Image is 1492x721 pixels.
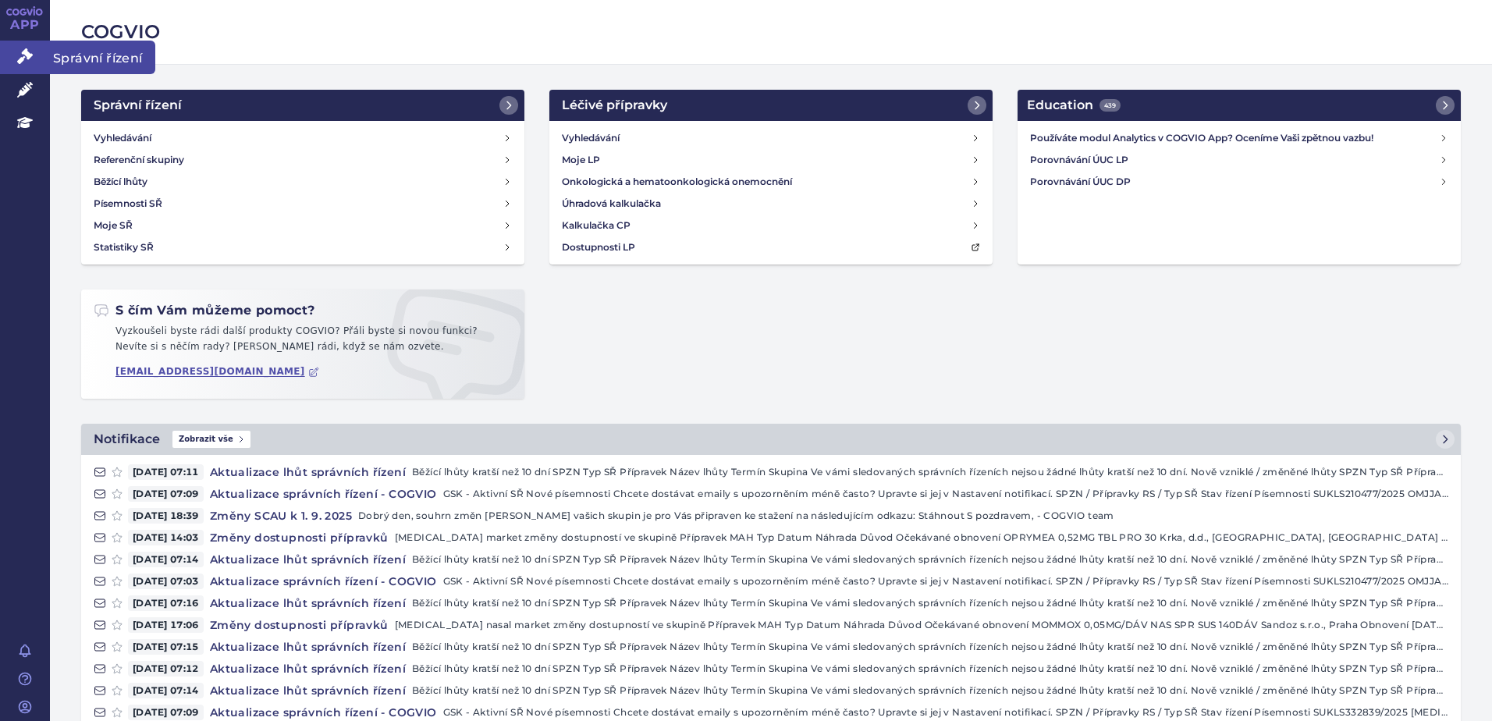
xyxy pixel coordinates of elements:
[128,486,204,502] span: [DATE] 07:09
[556,149,986,171] a: Moje LP
[412,683,1448,698] p: Běžící lhůty kratší než 10 dní SPZN Typ SŘ Přípravek Název lhůty Termín Skupina Ve vámi sledovaný...
[1030,174,1439,190] h4: Porovnávání ÚUC DP
[128,464,204,480] span: [DATE] 07:11
[1024,127,1455,149] a: Používáte modul Analytics v COGVIO App? Oceníme Vaši zpětnou vazbu!
[128,530,204,545] span: [DATE] 14:03
[1099,99,1121,112] span: 439
[562,152,600,168] h4: Moje LP
[94,96,182,115] h2: Správní řízení
[94,324,512,360] p: Vyzkoušeli byste rádi další produkty COGVIO? Přáli byste si novou funkci? Nevíte si s něčím rady?...
[549,90,993,121] a: Léčivé přípravky
[204,508,358,524] h4: Změny SCAU k 1. 9. 2025
[412,595,1448,611] p: Běžící lhůty kratší než 10 dní SPZN Typ SŘ Přípravek Název lhůty Termín Skupina Ve vámi sledovaný...
[87,149,518,171] a: Referenční skupiny
[562,218,631,233] h4: Kalkulačka CP
[94,152,184,168] h4: Referenční skupiny
[1018,90,1461,121] a: Education439
[1030,152,1439,168] h4: Porovnávání ÚUC LP
[94,240,154,255] h4: Statistiky SŘ
[128,661,204,677] span: [DATE] 07:12
[50,41,155,73] span: Správní řízení
[204,683,412,698] h4: Aktualizace lhůt správních řízení
[562,130,620,146] h4: Vyhledávání
[128,705,204,720] span: [DATE] 07:09
[204,595,412,611] h4: Aktualizace lhůt správních řízení
[556,215,986,236] a: Kalkulačka CP
[128,595,204,611] span: [DATE] 07:16
[128,574,204,589] span: [DATE] 07:03
[94,130,151,146] h4: Vyhledávání
[204,530,395,545] h4: Změny dostupnosti přípravků
[412,639,1448,655] p: Běžící lhůty kratší než 10 dní SPZN Typ SŘ Přípravek Název lhůty Termín Skupina Ve vámi sledovaný...
[204,464,412,480] h4: Aktualizace lhůt správních řízení
[556,236,986,258] a: Dostupnosti LP
[1030,130,1439,146] h4: Používáte modul Analytics v COGVIO App? Oceníme Vaši zpětnou vazbu!
[204,574,443,589] h4: Aktualizace správních řízení - COGVIO
[115,366,319,378] a: [EMAIL_ADDRESS][DOMAIN_NAME]
[204,617,395,633] h4: Změny dostupnosti přípravků
[94,430,160,449] h2: Notifikace
[87,171,518,193] a: Běžící lhůty
[395,617,1448,633] p: [MEDICAL_DATA] nasal market změny dostupností ve skupině Přípravek MAH Typ Datum Náhrada Důvod Oč...
[128,683,204,698] span: [DATE] 07:14
[204,705,443,720] h4: Aktualizace správních řízení - COGVIO
[94,302,315,319] h2: S čím Vám můžeme pomoct?
[128,552,204,567] span: [DATE] 07:14
[204,552,412,567] h4: Aktualizace lhůt správních řízení
[81,90,524,121] a: Správní řízení
[443,486,1448,502] p: GSK - Aktivní SŘ Nové písemnosti Chcete dostávat emaily s upozorněním méně často? Upravte si jej ...
[562,174,792,190] h4: Onkologická a hematoonkologická onemocnění
[81,19,1461,45] h2: COGVIO
[87,127,518,149] a: Vyhledávání
[204,639,412,655] h4: Aktualizace lhůt správních řízení
[204,661,412,677] h4: Aktualizace lhůt správních řízení
[204,486,443,502] h4: Aktualizace správních řízení - COGVIO
[1024,149,1455,171] a: Porovnávání ÚUC LP
[87,236,518,258] a: Statistiky SŘ
[395,530,1448,545] p: [MEDICAL_DATA] market změny dostupností ve skupině Přípravek MAH Typ Datum Náhrada Důvod Očekávan...
[172,431,250,448] span: Zobrazit vše
[94,174,147,190] h4: Běžící lhůty
[81,424,1461,455] a: NotifikaceZobrazit vše
[443,574,1448,589] p: GSK - Aktivní SŘ Nové písemnosti Chcete dostávat emaily s upozorněním méně často? Upravte si jej ...
[443,705,1448,720] p: GSK - Aktivní SŘ Nové písemnosti Chcete dostávat emaily s upozorněním méně často? Upravte si jej ...
[412,552,1448,567] p: Běžící lhůty kratší než 10 dní SPZN Typ SŘ Přípravek Název lhůty Termín Skupina Ve vámi sledovaný...
[562,240,635,255] h4: Dostupnosti LP
[358,508,1448,524] p: Dobrý den, souhrn změn [PERSON_NAME] vašich skupin je pro Vás připraven ke stažení na následující...
[1024,171,1455,193] a: Porovnávání ÚUC DP
[562,196,661,211] h4: Úhradová kalkulačka
[128,508,204,524] span: [DATE] 18:39
[412,661,1448,677] p: Běžící lhůty kratší než 10 dní SPZN Typ SŘ Přípravek Název lhůty Termín Skupina Ve vámi sledovaný...
[412,464,1448,480] p: Běžící lhůty kratší než 10 dní SPZN Typ SŘ Přípravek Název lhůty Termín Skupina Ve vámi sledovaný...
[87,193,518,215] a: Písemnosti SŘ
[556,193,986,215] a: Úhradová kalkulačka
[556,127,986,149] a: Vyhledávání
[1027,96,1121,115] h2: Education
[94,218,133,233] h4: Moje SŘ
[556,171,986,193] a: Onkologická a hematoonkologická onemocnění
[562,96,667,115] h2: Léčivé přípravky
[128,639,204,655] span: [DATE] 07:15
[128,617,204,633] span: [DATE] 17:06
[87,215,518,236] a: Moje SŘ
[94,196,162,211] h4: Písemnosti SŘ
